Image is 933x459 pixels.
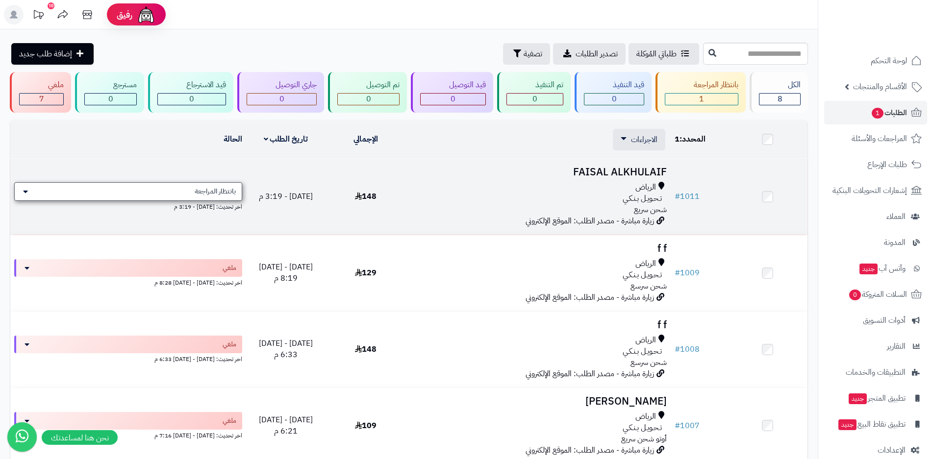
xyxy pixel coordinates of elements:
span: الطلبات [871,106,907,120]
span: لوحة التحكم [871,54,907,68]
a: تم التنفيذ 0 [495,72,573,113]
div: جاري التوصيل [247,79,317,91]
span: 0 [612,93,617,105]
span: الرياض [635,411,656,422]
a: #1011 [675,191,700,202]
span: تطبيق نقاط البيع [837,417,906,431]
a: إشعارات التحويلات البنكية [824,179,927,202]
h3: FAISAL ALKHULAIF [409,167,667,178]
span: 148 [355,191,377,202]
span: ملغي [223,263,236,273]
a: ملغي 7 [8,72,73,113]
span: المدونة [884,236,906,249]
a: السلات المتروكة0 [824,283,927,306]
button: تصفية [503,43,550,65]
span: طلباتي المُوكلة [636,48,677,60]
div: تم التوصيل [337,79,400,91]
div: تم التنفيذ [506,79,563,91]
a: قيد التنفيذ 0 [573,72,654,113]
span: طلبات الإرجاع [867,158,907,171]
div: 10 [48,2,54,9]
span: تـحـويـل بـنـكـي [623,422,662,434]
span: [DATE] - [DATE] 6:21 م [259,414,313,437]
span: شحن سرسع [630,280,667,292]
div: بانتظار المراجعة [665,79,738,91]
span: الإعدادات [878,443,906,457]
span: جديد [838,419,857,430]
a: جاري التوصيل 0 [235,72,326,113]
span: شحن سريع [634,204,667,216]
span: الرياض [635,182,656,193]
div: قيد التوصيل [420,79,486,91]
div: 1 [665,94,738,105]
span: تصفية [524,48,542,60]
span: 0 [532,93,537,105]
a: لوحة التحكم [824,49,927,72]
div: المحدد: [675,134,724,145]
span: رفيق [117,9,132,21]
h3: [PERSON_NAME] [409,396,667,407]
div: قيد الاسترجاع [157,79,226,91]
a: تحديثات المنصة [26,5,50,27]
span: 1 [675,133,680,145]
span: 129 [355,267,377,279]
span: إشعارات التحويلات البنكية [832,184,907,197]
div: اخر تحديث: [DATE] - [DATE] 8:28 م [14,277,242,287]
span: شحن سرسع [630,357,667,368]
span: أوتو شحن سريع [621,433,667,445]
div: 0 [247,94,316,105]
span: ملغي [223,416,236,426]
span: 0 [279,93,284,105]
div: 0 [338,94,399,105]
span: # [675,267,680,279]
div: 7 [20,94,63,105]
span: تصدير الطلبات [576,48,618,60]
span: 8 [778,93,782,105]
span: العملاء [886,210,906,223]
div: اخر تحديث: [DATE] - [DATE] 6:33 م [14,353,242,363]
a: الكل8 [748,72,810,113]
a: تم التوصيل 0 [326,72,409,113]
a: أدوات التسويق [824,309,927,332]
span: إضافة طلب جديد [19,48,72,60]
a: بانتظار المراجعة 1 [654,72,748,113]
a: قيد التوصيل 0 [409,72,495,113]
span: جديد [849,393,867,404]
span: تطبيق المتجر [848,391,906,405]
div: 0 [584,94,644,105]
span: زيارة مباشرة - مصدر الطلب: الموقع الإلكتروني [526,368,654,380]
a: تطبيق المتجرجديد [824,387,927,410]
span: 109 [355,420,377,432]
span: 0 [189,93,194,105]
a: تصدير الطلبات [553,43,626,65]
a: الإجمالي [353,133,378,145]
span: 0 [451,93,455,105]
a: طلبات الإرجاع [824,153,927,176]
a: طلباتي المُوكلة [629,43,699,65]
a: #1009 [675,267,700,279]
span: المراجعات والأسئلة [852,132,907,145]
a: المدونة [824,231,927,254]
span: تـحـويـل بـنـكـي [623,193,662,204]
a: التطبيقات والخدمات [824,361,927,384]
span: # [675,420,680,432]
a: قيد الاسترجاع 0 [146,72,235,113]
span: 0 [108,93,113,105]
a: الحالة [224,133,242,145]
span: 1 [872,108,884,119]
img: ai-face.png [136,5,156,24]
span: زيارة مباشرة - مصدر الطلب: الموقع الإلكتروني [526,444,654,456]
span: الرياض [635,335,656,346]
a: العملاء [824,205,927,228]
span: تـحـويـل بـنـكـي [623,269,662,281]
img: logo-2.png [866,22,924,43]
span: التقارير [887,339,906,353]
span: 148 [355,343,377,355]
span: جديد [859,264,878,274]
span: أدوات التسويق [863,314,906,327]
span: زيارة مباشرة - مصدر الطلب: الموقع الإلكتروني [526,215,654,227]
a: المراجعات والأسئلة [824,127,927,150]
div: ملغي [19,79,64,91]
a: الطلبات1 [824,101,927,124]
span: ملغي [223,339,236,349]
